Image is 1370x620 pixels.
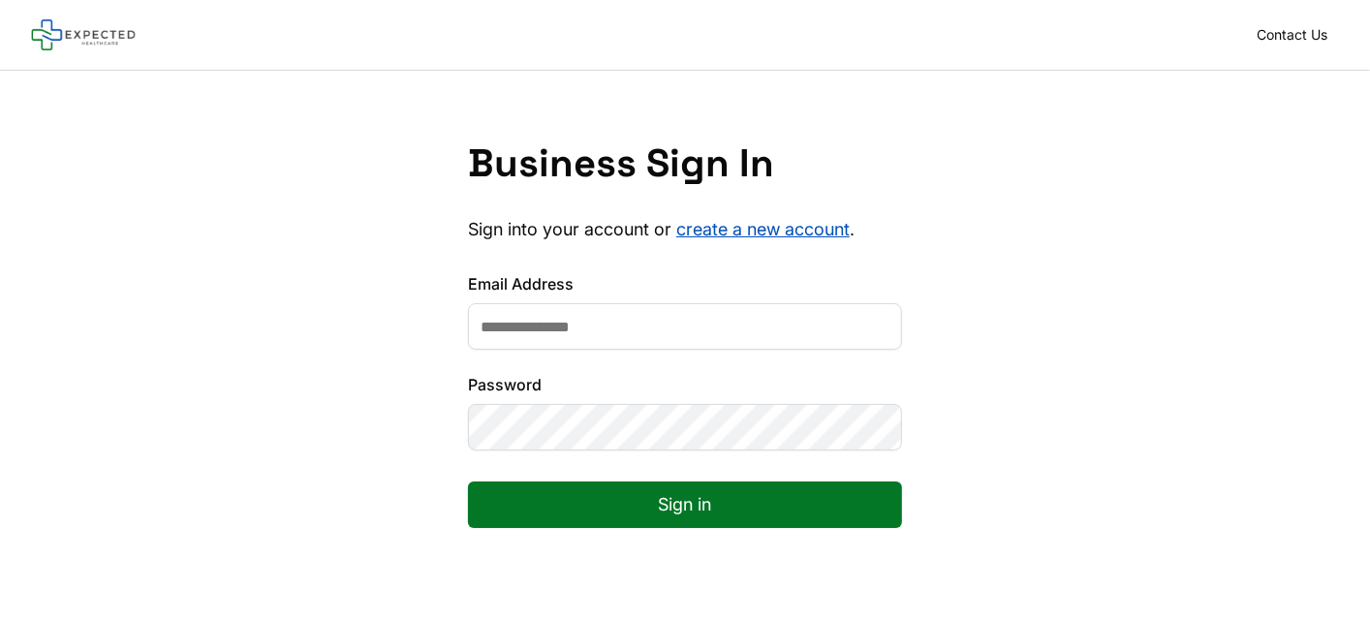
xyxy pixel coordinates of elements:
[468,140,902,187] h1: Business Sign In
[468,218,902,241] p: Sign into your account or .
[468,373,902,396] label: Password
[1245,21,1339,48] a: Contact Us
[468,272,902,295] label: Email Address
[468,481,902,528] button: Sign in
[676,219,850,239] a: create a new account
